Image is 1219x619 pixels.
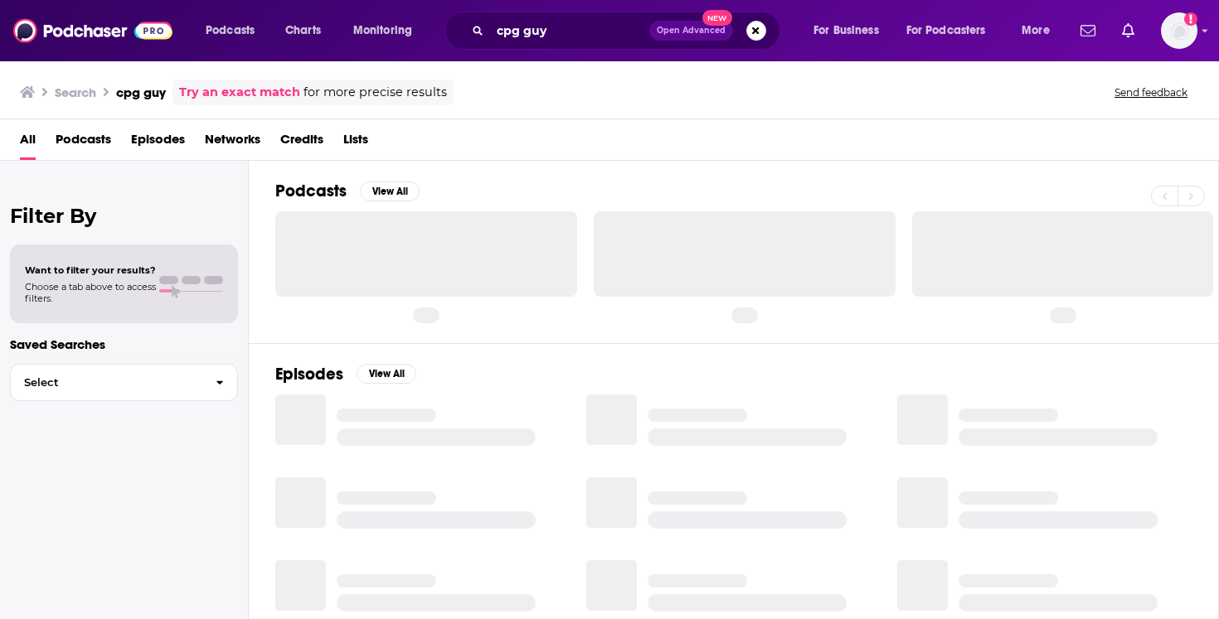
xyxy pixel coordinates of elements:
[206,19,255,42] span: Podcasts
[131,126,185,160] a: Episodes
[25,264,156,276] span: Want to filter your results?
[280,126,323,160] a: Credits
[353,19,412,42] span: Monitoring
[1074,17,1102,45] a: Show notifications dropdown
[285,19,321,42] span: Charts
[194,17,276,44] button: open menu
[343,126,368,160] a: Lists
[275,364,416,384] a: EpisodesView All
[20,126,36,160] a: All
[205,126,260,160] a: Networks
[1161,12,1197,49] img: User Profile
[116,85,166,100] h3: cpg guy
[56,126,111,160] a: Podcasts
[1022,19,1050,42] span: More
[13,15,172,46] img: Podchaser - Follow, Share and Rate Podcasts
[702,10,732,26] span: New
[1010,17,1071,44] button: open menu
[179,83,300,102] a: Try an exact match
[649,21,733,41] button: Open AdvancedNew
[906,19,986,42] span: For Podcasters
[275,181,347,201] h2: Podcasts
[896,17,1010,44] button: open menu
[25,281,156,304] span: Choose a tab above to access filters.
[357,364,416,384] button: View All
[1161,12,1197,49] span: Logged in as AutumnKatie
[55,85,96,100] h3: Search
[813,19,879,42] span: For Business
[1161,12,1197,49] button: Show profile menu
[10,204,238,228] h2: Filter By
[1115,17,1141,45] a: Show notifications dropdown
[460,12,796,50] div: Search podcasts, credits, & more...
[275,181,420,201] a: PodcastsView All
[360,181,420,201] button: View All
[275,364,343,384] h2: Episodes
[304,83,447,102] span: for more precise results
[802,17,900,44] button: open menu
[1184,12,1197,26] svg: Add a profile image
[11,377,202,388] span: Select
[274,17,331,44] a: Charts
[10,364,238,401] button: Select
[490,17,649,44] input: Search podcasts, credits, & more...
[657,27,726,35] span: Open Advanced
[342,17,434,44] button: open menu
[1110,85,1192,99] button: Send feedback
[10,336,238,352] p: Saved Searches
